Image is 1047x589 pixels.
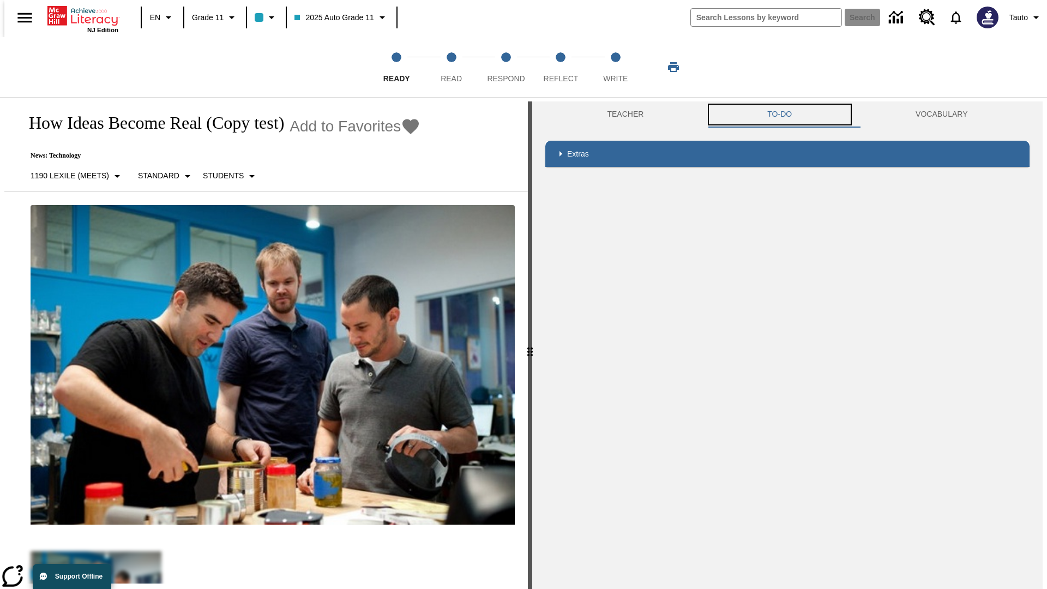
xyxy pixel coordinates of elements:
[9,2,41,34] button: Open side menu
[33,564,111,589] button: Support Offline
[419,37,483,97] button: Read step 2 of 5
[145,8,180,27] button: Language: EN, Select a language
[290,118,401,135] span: Add to Favorites
[545,141,1030,167] div: Extras
[441,74,462,83] span: Read
[545,101,1030,128] div: Instructional Panel Tabs
[532,101,1043,589] div: activity
[1009,12,1028,23] span: Tauto
[26,166,128,186] button: Select Lexile, 1190 Lexile (Meets)
[17,152,420,160] p: News: Technology
[977,7,998,28] img: Avatar
[529,37,592,97] button: Reflect step 4 of 5
[544,74,579,83] span: Reflect
[970,3,1005,32] button: Select a new avatar
[138,170,179,182] p: Standard
[603,74,628,83] span: Write
[55,573,103,580] span: Support Offline
[854,101,1030,128] button: VOCABULARY
[545,101,706,128] button: Teacher
[4,101,528,584] div: reading
[656,57,691,77] button: Print
[290,8,393,27] button: Class: 2025 Auto Grade 11, Select your class
[474,37,538,97] button: Respond step 3 of 5
[31,205,515,525] img: Quirky founder Ben Kaufman tests a new product with co-worker Gaz Brown and product inventor Jon ...
[383,74,410,83] span: Ready
[192,12,224,23] span: Grade 11
[365,37,428,97] button: Ready step 1 of 5
[567,148,589,160] p: Extras
[47,4,118,33] div: Home
[203,170,244,182] p: Students
[691,9,841,26] input: search field
[188,8,243,27] button: Grade: Grade 11, Select a grade
[942,3,970,32] a: Notifications
[290,117,420,136] button: Add to Favorites - How Ideas Become Real (Copy test)
[706,101,854,128] button: TO-DO
[17,113,284,133] h1: How Ideas Become Real (Copy test)
[912,3,942,32] a: Resource Center, Will open in new tab
[134,166,198,186] button: Scaffolds, Standard
[528,101,532,589] div: Press Enter or Spacebar and then press right and left arrow keys to move the slider
[150,12,160,23] span: EN
[31,170,109,182] p: 1190 Lexile (Meets)
[584,37,647,97] button: Write step 5 of 5
[1005,8,1047,27] button: Profile/Settings
[250,8,282,27] button: Class color is light blue. Change class color
[198,166,263,186] button: Select Student
[294,12,374,23] span: 2025 Auto Grade 11
[87,27,118,33] span: NJ Edition
[487,74,525,83] span: Respond
[882,3,912,33] a: Data Center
